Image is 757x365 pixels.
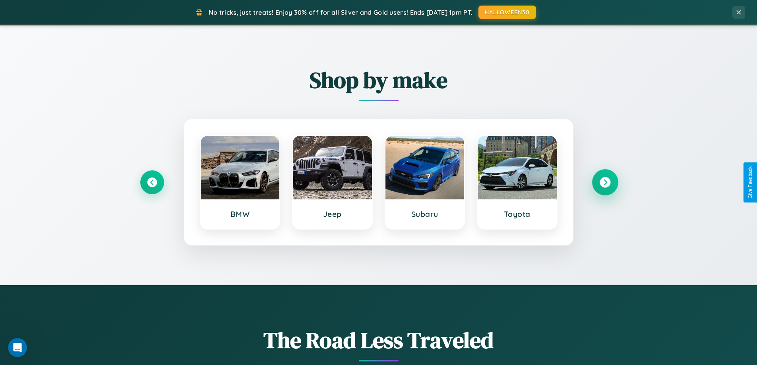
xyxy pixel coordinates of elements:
iframe: Intercom live chat [8,338,27,357]
h3: Subaru [393,209,457,219]
span: No tricks, just treats! Enjoy 30% off for all Silver and Gold users! Ends [DATE] 1pm PT. [209,8,472,16]
h3: Toyota [486,209,549,219]
h2: Shop by make [140,65,617,95]
h1: The Road Less Traveled [140,325,617,355]
div: Give Feedback [747,166,753,199]
h3: BMW [209,209,272,219]
button: HALLOWEEN30 [478,6,536,19]
h3: Jeep [301,209,364,219]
